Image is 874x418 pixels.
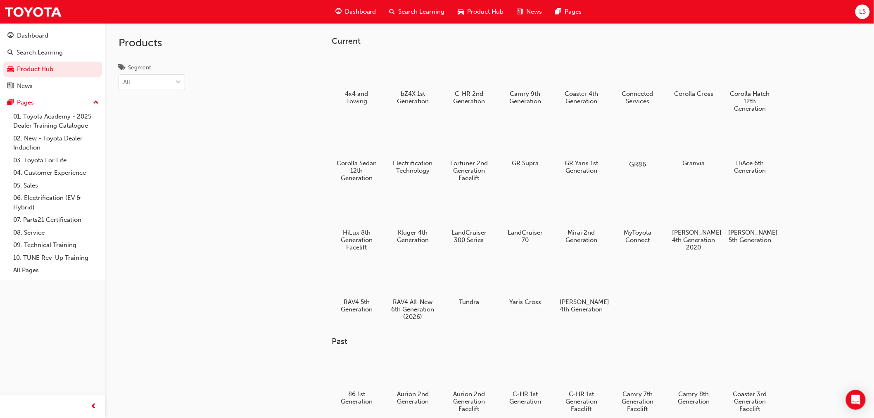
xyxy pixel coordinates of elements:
span: Product Hub [468,7,504,17]
h5: Fortuner 2nd Generation Facelift [447,159,491,182]
a: news-iconNews [511,3,549,20]
span: car-icon [7,66,14,73]
a: Camry 9th Generation [501,52,550,108]
h5: [PERSON_NAME] 4th Generation [560,298,603,313]
h5: Aurion 2nd Generation [391,390,435,405]
a: Coaster 3rd Generation Facelift [725,353,775,416]
h5: Mirai 2nd Generation [560,229,603,244]
a: Kluger 4th Generation [388,191,438,247]
a: [PERSON_NAME] 4th Generation [557,261,606,316]
h5: MyToyota Connect [616,229,659,244]
a: GR Supra [501,122,550,170]
span: pages-icon [7,99,14,107]
h5: Camry 7th Generation Facelift [616,390,659,413]
h5: Camry 9th Generation [503,90,547,105]
a: Connected Services [613,52,663,108]
h5: GR Supra [503,159,547,167]
h2: Products [119,36,185,50]
a: Corolla Cross [669,52,719,100]
a: Corolla Sedan 12th Generation [332,122,382,185]
a: News [3,78,102,94]
h3: Past [332,337,801,346]
span: search-icon [7,49,13,57]
span: Search Learning [399,7,445,17]
a: 05. Sales [10,179,102,192]
a: 86 1st Generation [332,353,382,408]
a: Yaris Cross [501,261,550,309]
a: C-HR 1st Generation [501,353,550,408]
span: prev-icon [91,401,97,412]
div: Search Learning [17,48,63,57]
a: RAV4 All-New 6th Generation (2026) [388,261,438,323]
a: MyToyota Connect [613,191,663,247]
button: Pages [3,95,102,110]
a: Camry 7th Generation Facelift [613,353,663,416]
div: Segment [128,64,151,72]
h5: Electrification Technology [391,159,435,174]
span: guage-icon [335,7,342,17]
h5: GR86 [615,160,660,168]
h5: Tundra [447,298,491,306]
h5: GR Yaris 1st Generation [560,159,603,174]
div: News [17,81,33,91]
a: 01. Toyota Academy - 2025 Dealer Training Catalogue [10,110,102,132]
a: GR86 [613,122,663,170]
a: bZ4X 1st Generation [388,52,438,108]
span: up-icon [93,97,99,108]
h5: RAV4 All-New 6th Generation (2026) [391,298,435,321]
a: GR Yaris 1st Generation [557,122,606,177]
a: 10. TUNE Rev-Up Training [10,252,102,264]
h5: [PERSON_NAME] 5th Generation [728,229,772,244]
a: guage-iconDashboard [329,3,383,20]
h5: Connected Services [616,90,659,105]
h5: [PERSON_NAME] 4th Generation 2020 [672,229,715,251]
a: car-iconProduct Hub [451,3,511,20]
span: Dashboard [345,7,376,17]
h5: RAV4 5th Generation [335,298,378,313]
a: C-HR 2nd Generation [444,52,494,108]
a: HiLux 8th Generation Facelift [332,191,382,254]
h5: C-HR 1st Generation Facelift [560,390,603,413]
h5: Coaster 3rd Generation Facelift [728,390,772,413]
a: Mirai 2nd Generation [557,191,606,247]
a: 02. New - Toyota Dealer Induction [10,132,102,154]
img: Trak [4,2,62,21]
a: LandCruiser 70 [501,191,550,247]
a: Aurion 2nd Generation Facelift [444,353,494,416]
a: Dashboard [3,28,102,43]
h5: Corolla Sedan 12th Generation [335,159,378,182]
h5: 86 1st Generation [335,390,378,405]
a: Tundra [444,261,494,309]
div: Dashboard [17,31,48,40]
a: [PERSON_NAME] 4th Generation 2020 [669,191,719,254]
a: pages-iconPages [549,3,589,20]
a: search-iconSearch Learning [383,3,451,20]
h5: C-HR 1st Generation [503,390,547,405]
a: Search Learning [3,45,102,60]
a: LandCruiser 300 Series [444,191,494,247]
a: HiAce 6th Generation [725,122,775,177]
h5: C-HR 2nd Generation [447,90,491,105]
h5: Corolla Hatch 12th Generation [728,90,772,112]
a: 04. Customer Experience [10,166,102,179]
div: Pages [17,98,34,107]
h3: Current [332,36,801,46]
a: Fortuner 2nd Generation Facelift [444,122,494,185]
span: search-icon [389,7,395,17]
div: All [123,78,130,87]
a: Coaster 4th Generation [557,52,606,108]
a: 4x4 and Towing [332,52,382,108]
button: DashboardSearch LearningProduct HubNews [3,26,102,95]
h5: Camry 8th Generation [672,390,715,405]
a: Product Hub [3,62,102,77]
a: 08. Service [10,226,102,239]
a: C-HR 1st Generation Facelift [557,353,606,416]
a: Aurion 2nd Generation [388,353,438,408]
h5: LandCruiser 70 [503,229,547,244]
div: Open Intercom Messenger [846,390,866,410]
a: 07. Parts21 Certification [10,214,102,226]
button: LS [855,5,870,19]
h5: Granvia [672,159,715,167]
h5: LandCruiser 300 Series [447,229,491,244]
